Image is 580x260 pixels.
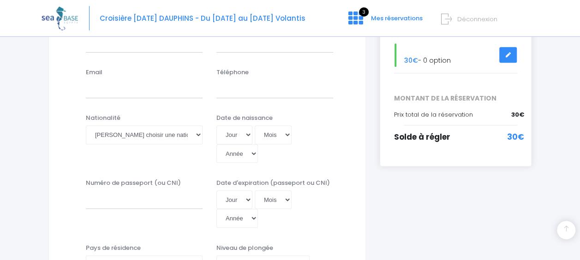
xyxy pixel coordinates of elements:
span: Mes réservations [371,14,423,23]
span: MONTANT DE LA RÉSERVATION [387,94,524,103]
label: Email [86,68,102,77]
label: Niveau de plongée [216,243,273,253]
span: Déconnexion [457,15,497,24]
span: Solde à régler [394,131,450,142]
label: Date d'expiration (passeport ou CNI) [216,178,330,188]
span: 30€ [404,56,418,65]
label: Pays de résidence [86,243,141,253]
span: 30€ [507,131,524,143]
label: Numéro de passeport (ou CNI) [86,178,181,188]
span: 30€ [511,110,524,119]
span: Prix total de la réservation [394,110,473,119]
div: - 0 option [387,43,524,67]
label: Date de naissance [216,113,273,123]
a: 3 Mes réservations [341,17,428,26]
span: 3 [359,7,369,17]
label: Téléphone [216,68,249,77]
label: Nationalité [86,113,120,123]
span: Croisière [DATE] DAUPHINS - Du [DATE] au [DATE] Volantis [100,13,305,23]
